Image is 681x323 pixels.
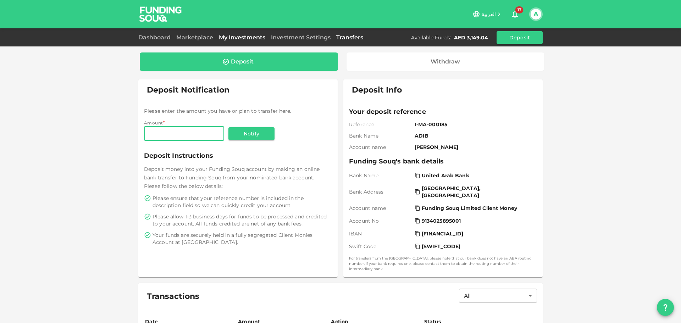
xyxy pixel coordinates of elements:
span: Please enter the amount you have or plan to transfer here. [144,108,292,114]
span: Please ensure that your reference number is included in the description field so we can quickly c... [153,195,331,209]
span: Deposit Info [352,85,402,95]
span: 17 [515,6,524,13]
span: Account name [349,205,412,212]
div: Withdraw [431,58,460,65]
span: Bank Name [349,132,412,139]
span: [FINANCIAL_ID] [422,230,464,237]
span: Account No [349,217,412,224]
div: AED 3,149.04 [454,34,488,41]
span: 9134025895001 [422,217,461,224]
a: Withdraw [347,52,544,71]
span: Funding Souq's bank details [349,156,537,166]
button: A [531,9,541,20]
span: Reference [349,121,412,128]
div: All [459,289,537,303]
span: United Arab Bank [422,172,469,179]
button: 17 [508,7,522,21]
a: Transfers [333,34,366,41]
span: Amount [144,120,163,126]
span: Your deposit reference [349,107,537,117]
a: Investment Settings [268,34,333,41]
span: [PERSON_NAME] [415,144,534,151]
span: Bank Name [349,172,412,179]
span: Your funds are securely held in a fully segregated Client Monies Account at [GEOGRAPHIC_DATA]. [153,232,331,246]
button: Notify [228,127,275,140]
span: ADIB [415,132,534,139]
span: Bank Address [349,188,412,195]
a: Dashboard [138,34,173,41]
span: Deposit Notification [147,85,229,95]
button: question [657,299,674,316]
div: Deposit [231,58,254,65]
a: Deposit [140,52,338,71]
span: I-MA-000185 [415,121,534,128]
span: Funding Souq Limited Client Money [422,205,517,212]
a: Marketplace [173,34,216,41]
span: Swift Code [349,243,412,250]
span: Transactions [147,291,199,301]
div: Available Funds : [411,34,451,41]
span: Deposit money into your Funding Souq account by making an online bank transfer to Funding Souq fr... [144,166,320,189]
span: Account name [349,144,412,151]
span: Deposit Instructions [144,151,332,161]
span: العربية [482,11,496,17]
small: For transfers from the [GEOGRAPHIC_DATA], please note that our bank does not have an ABA routing ... [349,256,537,272]
span: Please allow 1-3 business days for funds to be processed and credited to your account. All funds ... [153,213,331,227]
button: Deposit [497,31,543,44]
span: [GEOGRAPHIC_DATA], [GEOGRAPHIC_DATA] [422,185,533,199]
span: [SWIFT_CODE] [422,243,461,250]
input: amount [144,127,224,141]
span: IBAN [349,230,412,237]
a: My Investments [216,34,268,41]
